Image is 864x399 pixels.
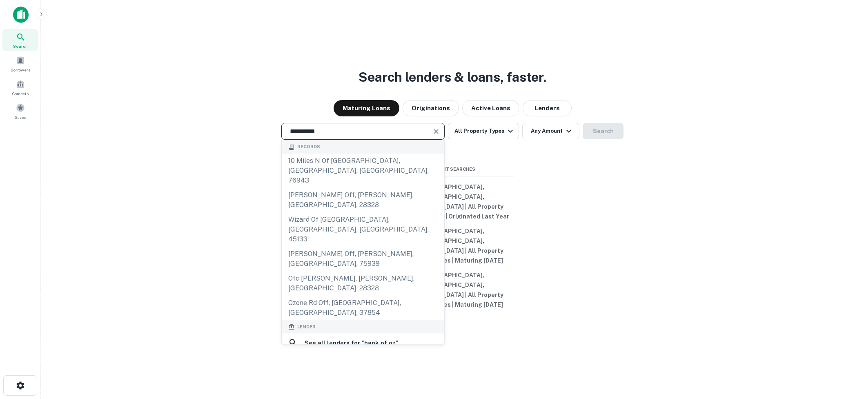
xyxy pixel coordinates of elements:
div: [PERSON_NAME] off, [PERSON_NAME], [GEOGRAPHIC_DATA], 75939 [282,247,444,271]
a: Saved [2,100,38,122]
button: Any Amount [522,123,579,139]
button: All Property Types [448,123,519,139]
span: Search [13,43,28,49]
a: Contacts [2,76,38,98]
span: Saved [15,114,27,120]
button: Originations [403,100,459,116]
span: Contacts [12,90,29,97]
a: Borrowers [2,53,38,75]
button: Clear [430,126,442,137]
button: Maturing Loans [334,100,399,116]
div: wizard of [GEOGRAPHIC_DATA], [GEOGRAPHIC_DATA], [GEOGRAPHIC_DATA], 45133 [282,212,444,247]
span: Records [297,144,320,151]
iframe: Chat Widget [823,334,864,373]
div: ofc [PERSON_NAME], [PERSON_NAME], [GEOGRAPHIC_DATA], 28328 [282,271,444,296]
h6: See all lenders for " bank of oz " [305,338,399,348]
h3: Search lenders & loans, faster. [359,67,546,87]
button: [GEOGRAPHIC_DATA], [GEOGRAPHIC_DATA], [GEOGRAPHIC_DATA] | All Property Types | All Types | Maturi... [391,224,514,268]
a: Search [2,29,38,51]
span: Recent Searches [391,166,514,173]
span: Borrowers [11,67,30,73]
img: capitalize-icon.png [13,7,29,23]
button: Lenders [523,100,572,116]
button: [GEOGRAPHIC_DATA], [GEOGRAPHIC_DATA], [GEOGRAPHIC_DATA] | All Property Types | All Types | Origin... [391,180,514,224]
button: Active Loans [462,100,519,116]
div: [PERSON_NAME] off, [PERSON_NAME], [GEOGRAPHIC_DATA], 28328 [282,188,444,212]
span: Lender [297,323,316,330]
div: ozone rd off, [GEOGRAPHIC_DATA], [GEOGRAPHIC_DATA], 37854 [282,296,444,320]
div: 10 miles n of [GEOGRAPHIC_DATA], [GEOGRAPHIC_DATA], [GEOGRAPHIC_DATA], 76943 [282,154,444,188]
button: [GEOGRAPHIC_DATA], [GEOGRAPHIC_DATA], [GEOGRAPHIC_DATA] | All Property Types | All Types | Maturi... [391,268,514,312]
